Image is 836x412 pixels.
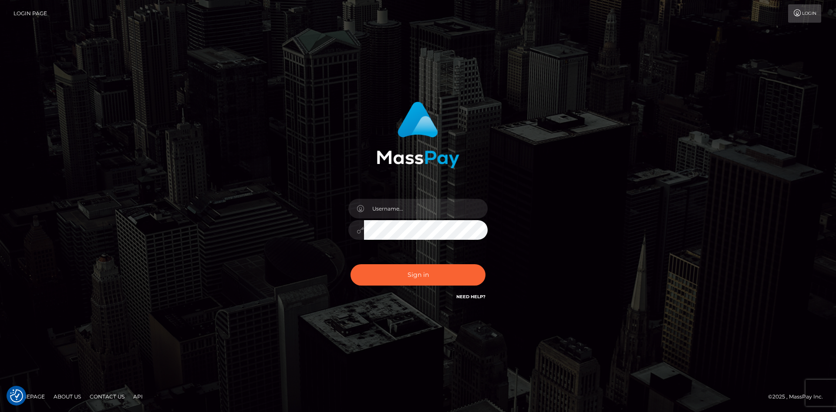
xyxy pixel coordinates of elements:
[86,390,128,403] a: Contact Us
[377,102,459,168] img: MassPay Login
[50,390,84,403] a: About Us
[10,389,23,402] img: Revisit consent button
[788,4,821,23] a: Login
[456,294,485,300] a: Need Help?
[768,392,829,402] div: © 2025 , MassPay Inc.
[130,390,146,403] a: API
[10,389,23,402] button: Consent Preferences
[10,390,48,403] a: Homepage
[351,264,485,286] button: Sign in
[364,199,488,218] input: Username...
[13,4,47,23] a: Login Page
